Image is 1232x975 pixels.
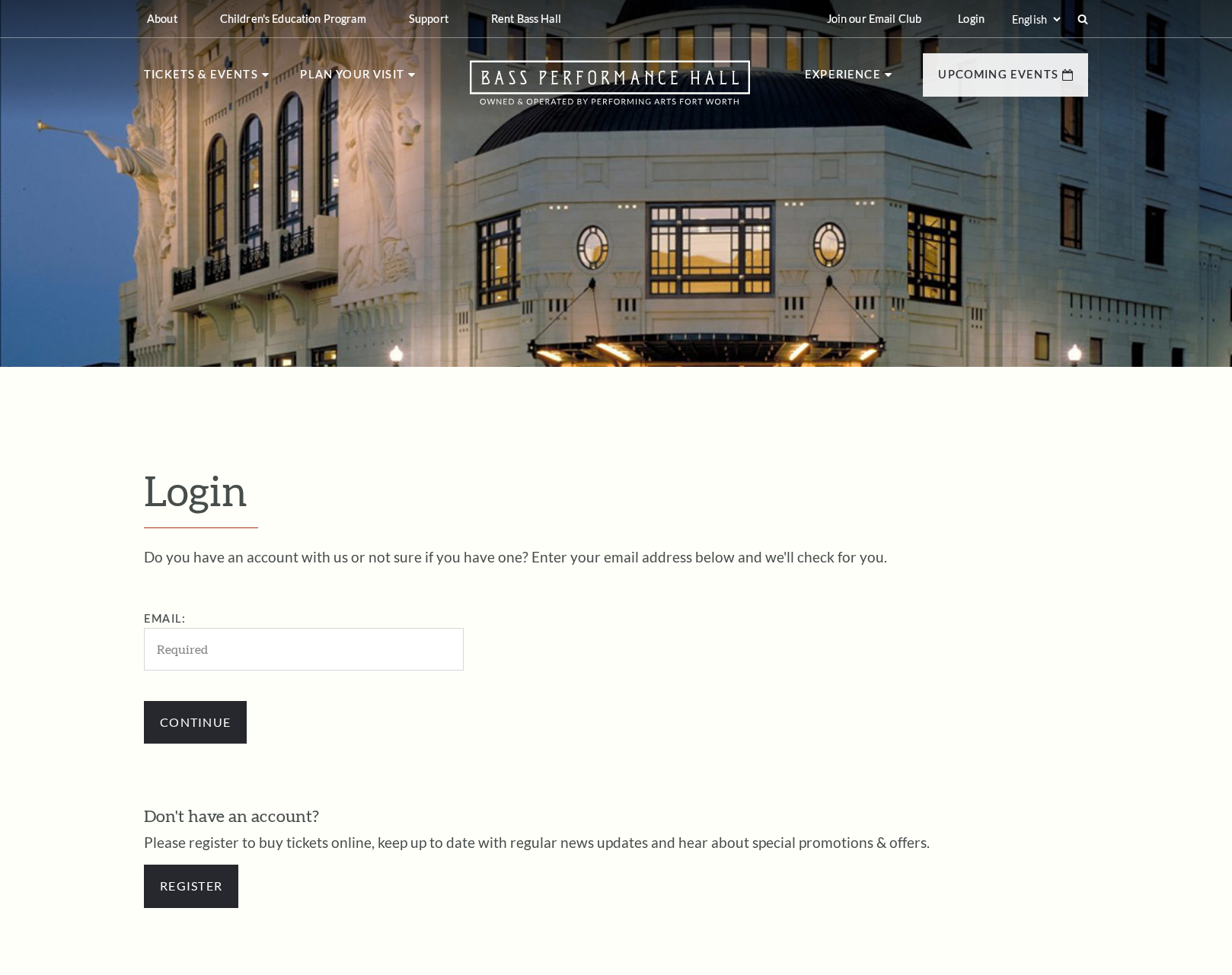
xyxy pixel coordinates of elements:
p: Support [409,12,448,25]
p: Plan Your Visit [300,65,404,93]
p: Rent Bass Hall [491,12,561,25]
a: Register [144,865,238,907]
h3: Don't have an account? [144,805,1088,828]
label: Email: [144,612,186,625]
p: Upcoming Events [938,65,1058,93]
p: Tickets & Events [144,65,258,93]
input: Required [144,628,464,670]
p: About [147,12,177,25]
p: Experience [805,65,881,93]
p: Do you have an account with us or not sure if you have one? Enter your email address below and we... [144,550,1088,564]
select: Select: [1009,12,1063,27]
input: Continue [144,701,247,744]
p: Children's Education Program [220,12,366,25]
span: Login [144,466,247,515]
p: Please register to buy tickets online, keep up to date with regular news updates and hear about s... [144,835,1088,849]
